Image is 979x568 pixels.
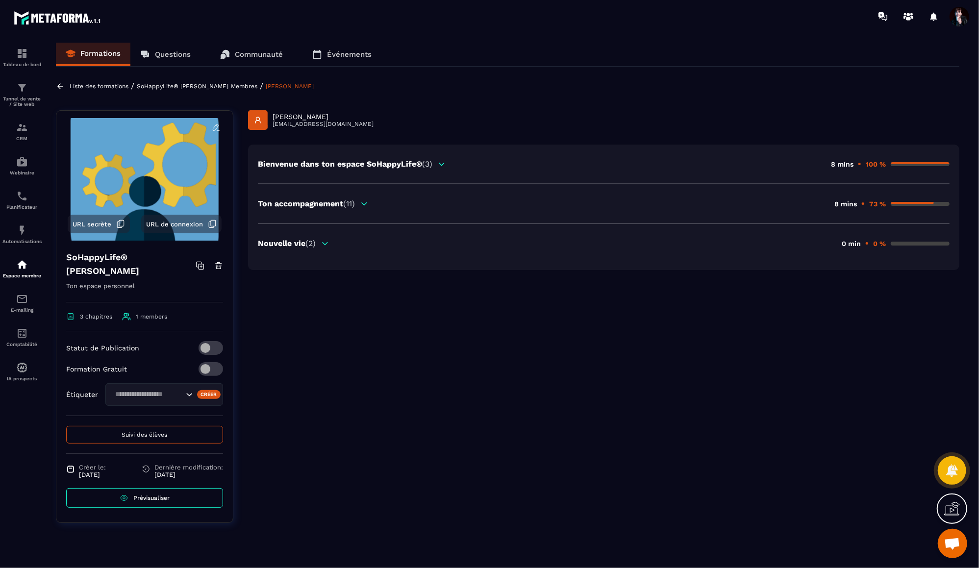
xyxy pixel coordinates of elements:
button: URL de connexion [141,215,222,233]
p: 0 % [873,240,886,247]
p: 8 mins [831,160,853,168]
p: IA prospects [2,376,42,381]
p: Planificateur [2,204,42,210]
p: Automatisations [2,239,42,244]
span: / [131,81,134,91]
span: URL de connexion [146,221,203,228]
img: background [64,118,226,241]
span: Suivi des élèves [122,431,168,438]
h4: SoHappyLife® [PERSON_NAME] [66,250,196,278]
p: [PERSON_NAME] [273,113,374,121]
div: Search for option [105,383,223,406]
a: formationformationCRM [2,114,42,148]
button: URL secrète [68,215,130,233]
p: [EMAIL_ADDRESS][DOMAIN_NAME] [273,121,374,127]
img: automations [16,259,28,271]
a: Questions [130,43,201,66]
p: Questions [155,50,191,59]
span: / [260,81,263,91]
a: Membres [231,83,257,90]
p: Nouvelle vie [258,239,316,248]
p: Bienvenue dans ton espace SoHappyLife® [258,159,432,169]
p: [DATE] [79,471,106,478]
a: Ouvrir le chat [938,529,967,558]
img: automations [16,362,28,373]
p: Statut de Publication [66,344,139,352]
p: 0 min [842,240,861,247]
a: [PERSON_NAME] [266,83,314,90]
span: 1 members [136,313,167,320]
a: Événements [302,43,381,66]
a: formationformationTunnel de vente / Site web [2,74,42,114]
span: Prévisualiser [133,494,170,501]
p: Tunnel de vente / Site web [2,96,42,107]
a: Liste des formations [70,83,128,90]
p: Tableau de bord [2,62,42,67]
span: 3 chapitres [80,313,112,320]
p: Comptabilité [2,342,42,347]
p: Communauté [235,50,283,59]
span: (3) [422,159,432,169]
img: automations [16,224,28,236]
p: Événements [327,50,372,59]
img: automations [16,156,28,168]
a: SoHappyLife® [PERSON_NAME] [137,83,228,90]
p: Ton espace personnel [66,280,223,302]
a: Prévisualiser [66,488,223,508]
input: Search for option [112,389,183,400]
a: Formations [56,43,130,66]
span: (11) [343,199,355,208]
a: automationsautomationsWebinaire [2,148,42,183]
p: E-mailing [2,307,42,313]
div: Créer [197,390,221,399]
img: accountant [16,327,28,339]
img: scheduler [16,190,28,202]
a: Communauté [210,43,293,66]
span: Dernière modification: [154,464,223,471]
p: Ton accompagnement [258,199,355,208]
span: (2) [305,239,316,248]
p: Formation Gratuit [66,365,127,373]
img: logo [14,9,102,26]
p: Formations [80,49,121,58]
p: Webinaire [2,170,42,175]
a: formationformationTableau de bord [2,40,42,74]
img: formation [16,82,28,94]
img: formation [16,122,28,133]
p: CRM [2,136,42,141]
p: Étiqueter [66,391,98,398]
span: URL secrète [73,221,111,228]
a: schedulerschedulerPlanificateur [2,183,42,217]
p: Espace membre [2,273,42,278]
img: formation [16,48,28,59]
a: accountantaccountantComptabilité [2,320,42,354]
p: 8 mins [834,200,857,208]
a: emailemailE-mailing [2,286,42,320]
a: automationsautomationsAutomatisations [2,217,42,251]
button: Suivi des élèves [66,426,223,444]
p: [DATE] [154,471,223,478]
span: Créer le: [79,464,106,471]
p: 100 % [866,160,886,168]
p: 73 % [869,200,886,208]
a: automationsautomationsEspace membre [2,251,42,286]
img: email [16,293,28,305]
